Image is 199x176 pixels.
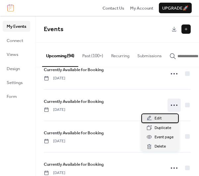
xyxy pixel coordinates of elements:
span: Currently Available for Booking [44,66,104,73]
a: Currently Available for Booking [44,161,104,168]
span: Event page [155,134,173,141]
span: Design [7,66,20,72]
span: Events [44,23,63,35]
a: My Events [3,21,30,31]
span: Contact Us [102,5,124,12]
button: Submissions [133,43,166,66]
a: Settings [3,77,30,88]
span: Views [7,51,18,58]
span: [DATE] [44,75,65,81]
a: Contact Us [102,5,124,11]
span: Settings [7,79,23,86]
span: Upgrade 🚀 [162,5,188,12]
a: Currently Available for Booking [44,66,104,73]
a: Design [3,63,30,74]
span: Connect [7,37,23,44]
span: [DATE] [44,138,65,144]
span: My Events [7,23,26,30]
a: Currently Available for Booking [44,98,104,105]
a: Form [3,91,30,102]
span: My Account [130,5,153,12]
button: Recurring [107,43,133,66]
button: Upgrade🚀 [159,3,192,13]
a: Connect [3,35,30,46]
span: Edit [155,115,162,122]
a: Views [3,49,30,60]
span: [DATE] [44,107,65,113]
span: Delete [155,143,166,150]
a: Currently Available for Booking [44,129,104,137]
span: Duplicate [155,125,171,131]
a: My Account [130,5,153,11]
span: [DATE] [44,170,65,176]
button: Upcoming (94) [42,43,78,66]
img: logo [7,4,14,12]
span: Form [7,93,17,100]
button: Past (100+) [78,43,107,66]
